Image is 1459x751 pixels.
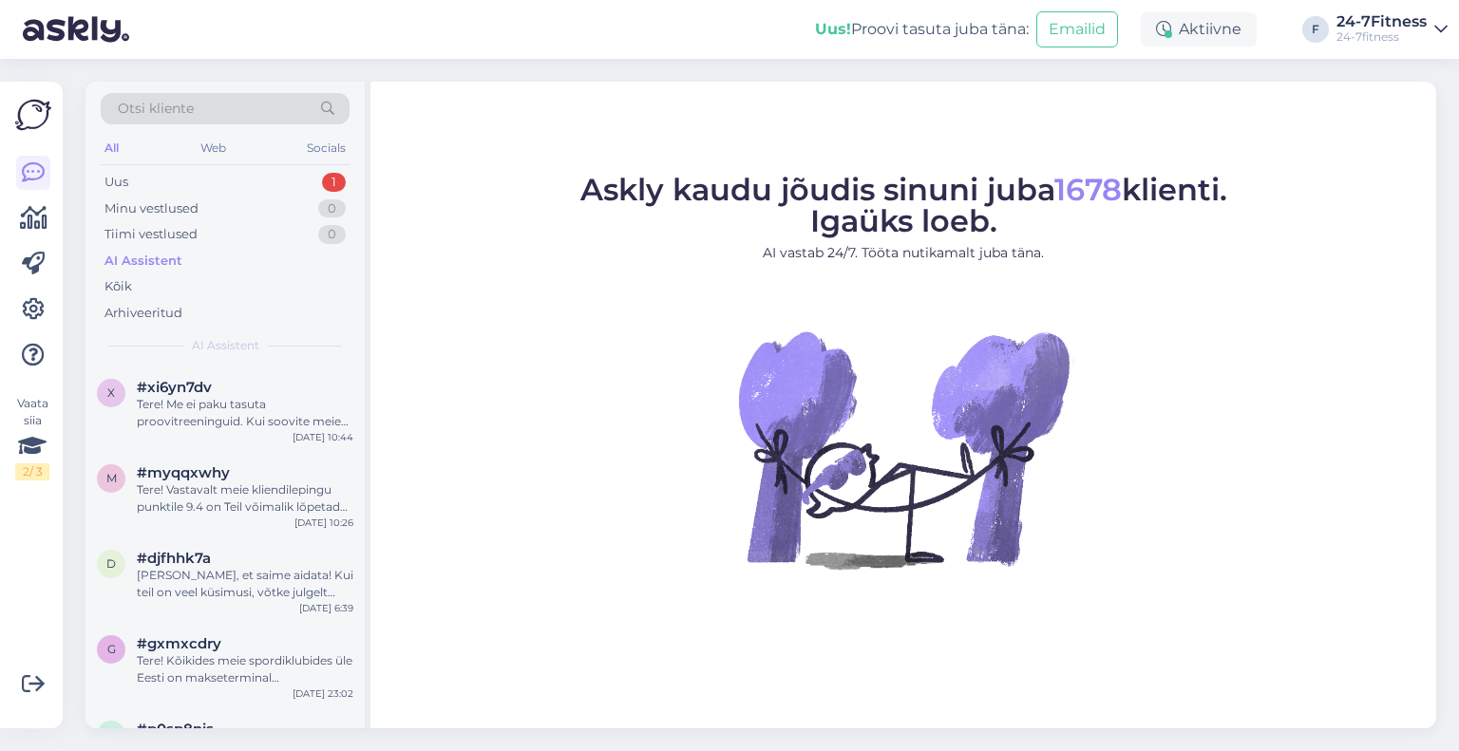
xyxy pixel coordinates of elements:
[137,396,353,430] div: Tere! Me ei paku tasuta proovitreeninguid. Kui soovite meie spordiklubis käia proovitreeningul, s...
[137,721,214,738] span: #p0sp8nis
[137,464,230,481] span: #myqqxwhy
[1054,171,1122,208] span: 1678
[107,727,116,742] span: p
[1336,14,1448,45] a: 24-7Fitness24-7fitness
[104,225,198,244] div: Tiimi vestlused
[197,136,230,160] div: Web
[580,171,1227,239] span: Askly kaudu jõudis sinuni juba klienti. Igaüks loeb.
[1036,11,1118,47] button: Emailid
[815,20,851,38] b: Uus!
[1141,12,1257,47] div: Aktiivne
[293,686,353,701] div: [DATE] 23:02
[192,337,259,354] span: AI Assistent
[137,635,221,652] span: #gxmxcdry
[732,278,1074,620] img: No Chat active
[15,463,49,480] div: 2 / 3
[104,277,132,296] div: Kõik
[104,173,128,192] div: Uus
[107,642,116,656] span: g
[137,652,353,686] div: Tere! Kõikides meie spordiklubides üle Eesti on makseterminal ühekorrapääsme sooritamiseks. Üheko...
[106,556,116,571] span: d
[137,481,353,516] div: Tere! Vastavalt meie kliendilepingu punktile 9.4 on Teil võimalik lõpetada ennetähtaegselt aastas...
[15,97,51,133] img: Askly Logo
[1302,16,1329,43] div: F
[580,243,1227,263] p: AI vastab 24/7. Tööta nutikamalt juba täna.
[107,385,115,400] span: x
[293,430,353,444] div: [DATE] 10:44
[1336,14,1427,29] div: 24-7Fitness
[15,395,49,480] div: Vaata siia
[299,601,353,615] div: [DATE] 6:39
[322,173,346,192] div: 1
[104,304,182,323] div: Arhiveeritud
[137,379,212,396] span: #xi6yn7dv
[318,199,346,218] div: 0
[318,225,346,244] div: 0
[101,136,123,160] div: All
[137,567,353,601] div: [PERSON_NAME], et saime aidata! Kui teil on veel küsimusi, võtke julgelt ühendust.
[106,471,117,485] span: m
[104,199,199,218] div: Minu vestlused
[815,18,1029,41] div: Proovi tasuta juba täna:
[294,516,353,530] div: [DATE] 10:26
[118,99,194,119] span: Otsi kliente
[137,550,211,567] span: #djfhhk7a
[104,252,182,271] div: AI Assistent
[303,136,350,160] div: Socials
[1336,29,1427,45] div: 24-7fitness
